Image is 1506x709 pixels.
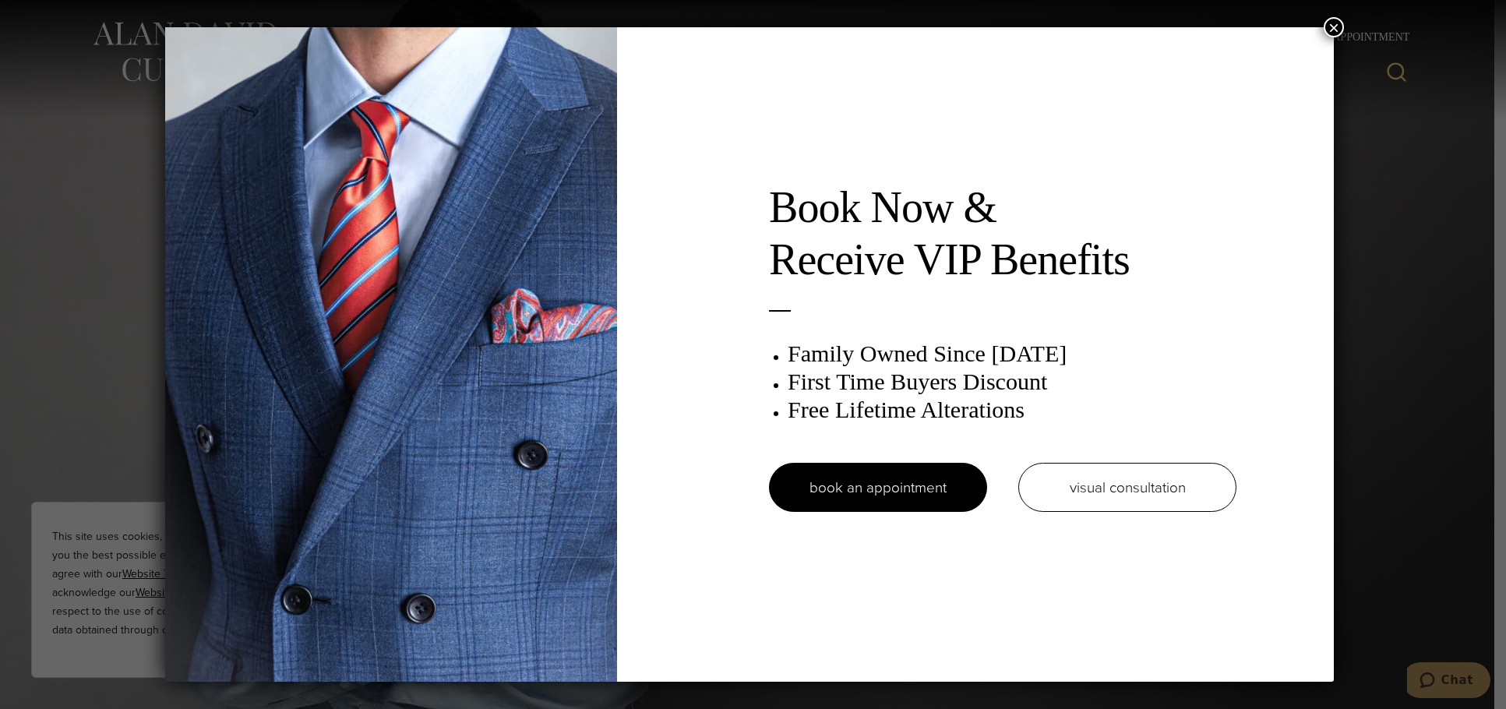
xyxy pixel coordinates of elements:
[788,340,1236,368] h3: Family Owned Since [DATE]
[1324,17,1344,37] button: Close
[788,368,1236,396] h3: First Time Buyers Discount
[788,396,1236,424] h3: Free Lifetime Alterations
[769,463,987,512] a: book an appointment
[1018,463,1236,512] a: visual consultation
[769,182,1236,286] h2: Book Now & Receive VIP Benefits
[34,11,66,25] span: Chat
